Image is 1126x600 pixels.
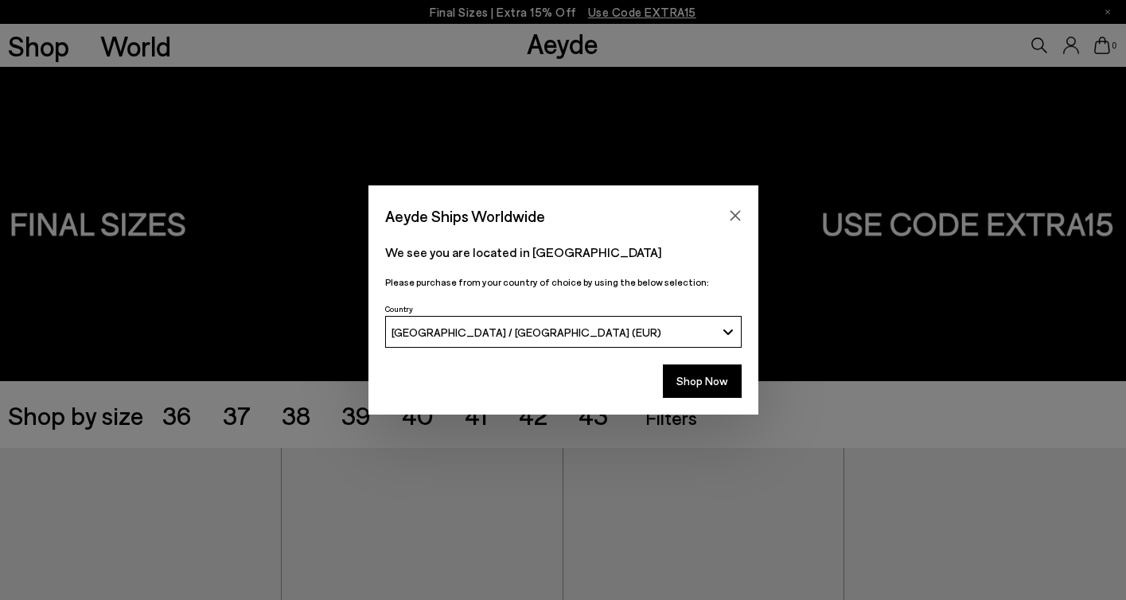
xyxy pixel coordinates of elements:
span: Aeyde Ships Worldwide [385,202,545,230]
p: Please purchase from your country of choice by using the below selection: [385,275,742,290]
p: We see you are located in [GEOGRAPHIC_DATA] [385,243,742,262]
button: Shop Now [663,364,742,398]
span: [GEOGRAPHIC_DATA] / [GEOGRAPHIC_DATA] (EUR) [392,325,661,339]
button: Close [723,204,747,228]
span: Country [385,304,413,314]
